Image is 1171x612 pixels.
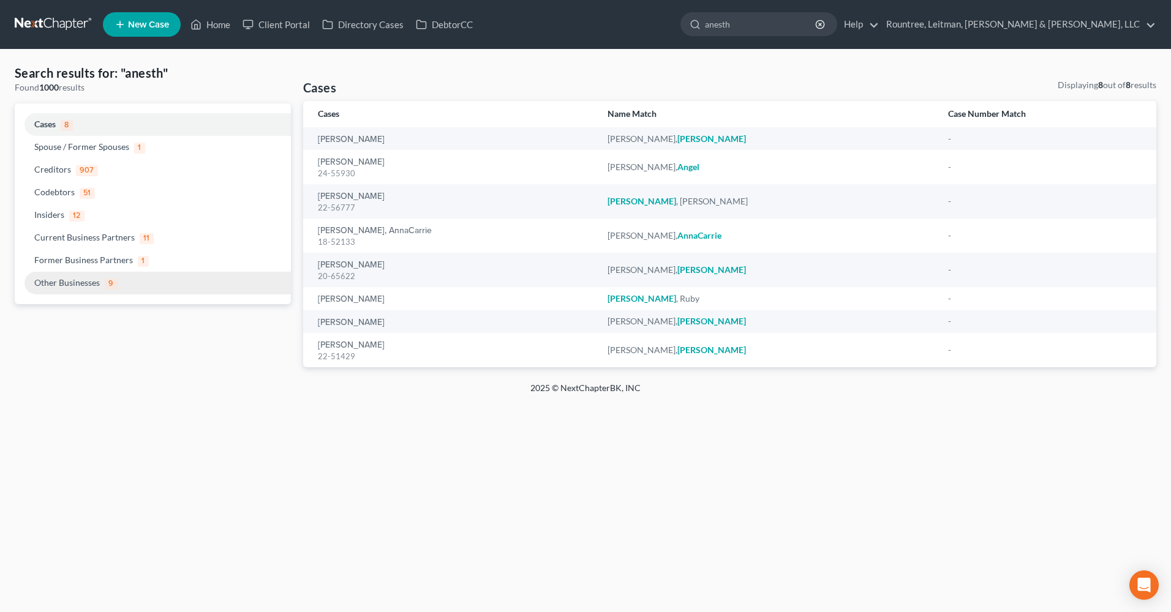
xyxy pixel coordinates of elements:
[34,232,135,242] span: Current Business Partners
[677,264,746,275] em: [PERSON_NAME]
[34,119,56,129] span: Cases
[677,162,699,172] em: Angel
[677,345,746,355] em: [PERSON_NAME]
[15,113,291,136] a: Cases8
[608,161,928,173] div: [PERSON_NAME],
[948,293,1142,305] div: -
[318,168,588,179] div: 24-55930
[34,255,133,265] span: Former Business Partners
[15,249,291,272] a: Former Business Partners1
[1129,570,1159,600] div: Open Intercom Messenger
[39,82,59,92] strong: 1000
[34,164,71,174] span: Creditors
[318,271,588,282] div: 20-65622
[128,20,169,29] span: New Case
[105,278,118,289] span: 9
[15,159,291,181] a: Creditors907
[608,344,928,356] div: [PERSON_NAME],
[236,13,316,35] a: Client Portal
[140,233,154,244] span: 11
[316,13,410,35] a: Directory Cases
[598,101,938,127] th: Name Match
[948,161,1142,173] div: -
[1098,80,1103,90] strong: 8
[318,341,385,349] a: [PERSON_NAME]
[948,133,1142,145] div: -
[948,195,1142,207] div: -
[608,133,928,145] div: [PERSON_NAME],
[236,382,935,404] div: 2025 © NextChapterBK, INC
[948,315,1142,327] div: -
[608,293,676,304] em: [PERSON_NAME]
[948,344,1142,356] div: -
[15,181,291,204] a: Codebtors51
[880,13,1156,35] a: Rountree, Leitman, [PERSON_NAME] & [PERSON_NAME], LLC
[15,81,291,94] div: Found results
[948,264,1142,276] div: -
[303,101,598,127] th: Cases
[318,318,385,327] a: [PERSON_NAME]
[677,230,721,241] em: AnnaCarrie
[34,141,129,152] span: Spouse / Former Spouses
[15,64,291,81] h4: Search results for: "anesth"
[608,293,928,305] div: , Ruby
[318,135,385,144] a: [PERSON_NAME]
[1126,80,1131,90] strong: 8
[138,256,149,267] span: 1
[318,202,588,214] div: 22-56777
[948,229,1142,242] div: -
[318,236,588,248] div: 18-52133
[303,79,336,96] h4: Cases
[15,204,291,226] a: Insiders12
[608,195,928,207] div: , [PERSON_NAME]
[1058,79,1156,91] div: Displaying out of results
[34,187,75,197] span: Codebtors
[15,272,291,294] a: Other Businesses9
[318,226,432,235] a: [PERSON_NAME], AnnaCarrie
[318,351,588,362] div: 22-51429
[608,229,928,242] div: [PERSON_NAME],
[838,13,879,35] a: Help
[134,143,145,154] span: 1
[938,101,1156,127] th: Case Number Match
[410,13,479,35] a: DebtorCC
[80,188,95,199] span: 51
[608,196,676,206] em: [PERSON_NAME]
[608,315,928,327] div: [PERSON_NAME],
[677,316,746,326] em: [PERSON_NAME]
[318,295,385,304] a: [PERSON_NAME]
[184,13,236,35] a: Home
[15,226,291,249] a: Current Business Partners11
[318,158,385,166] a: [PERSON_NAME]
[34,209,64,220] span: Insiders
[318,192,385,201] a: [PERSON_NAME]
[34,277,100,288] span: Other Businesses
[677,133,746,144] em: [PERSON_NAME]
[705,13,817,35] input: Search by name...
[76,165,98,176] span: 907
[61,120,73,131] span: 8
[15,136,291,159] a: Spouse / Former Spouses1
[318,261,385,269] a: [PERSON_NAME]
[69,211,85,222] span: 12
[608,264,928,276] div: [PERSON_NAME],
